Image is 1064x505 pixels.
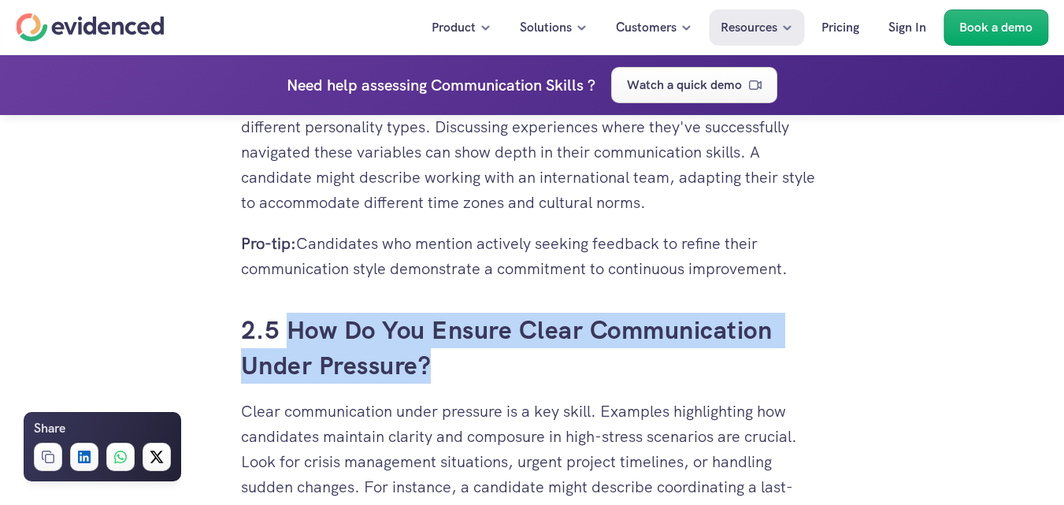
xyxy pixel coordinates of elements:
p: Customers [616,17,677,38]
p: Need help assessing [287,72,427,98]
a: Pricing [810,9,871,46]
h4: ? [588,72,595,98]
a: Home [16,13,164,42]
p: Sign In [888,17,926,38]
p: Additionally, adaptability can also extend to cultural sensitivity or dealing with different pers... [241,89,824,215]
p: Product [432,17,476,38]
a: Watch a quick demo [611,67,777,103]
h4: Communication Skills [431,72,584,98]
p: Pricing [821,17,859,38]
p: Book a demo [959,17,1032,38]
h3: 2.5 How Do You Ensure Clear Communication Under Pressure? [241,313,824,384]
p: Watch a quick demo [627,75,742,95]
p: Resources [721,17,777,38]
a: Book a demo [944,9,1048,46]
p: Solutions [520,17,572,38]
p: Candidates who mention actively seeking feedback to refine their communication style demonstrate ... [241,231,824,281]
strong: Pro-tip: [241,233,296,254]
a: Sign In [877,9,938,46]
h6: Share [34,418,65,439]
